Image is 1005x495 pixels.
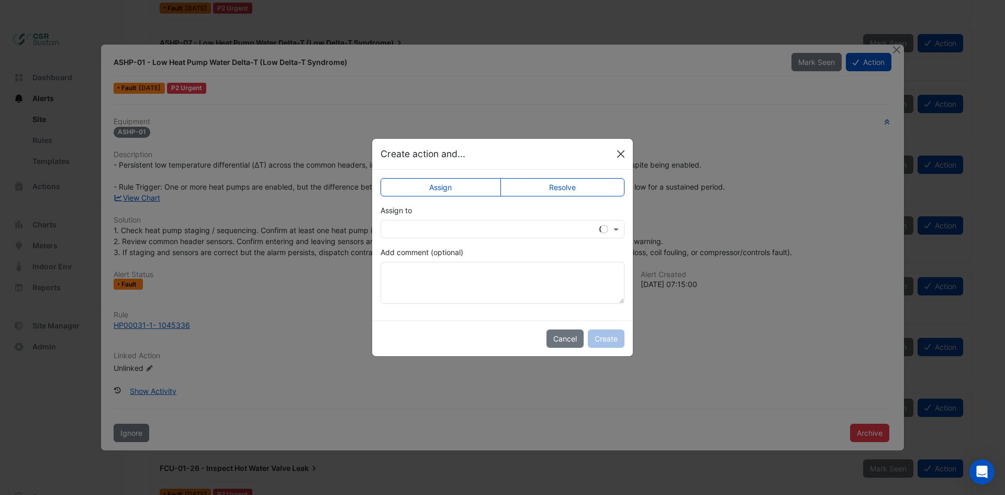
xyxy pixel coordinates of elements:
[381,205,412,216] label: Assign to
[381,247,463,258] label: Add comment (optional)
[613,146,629,162] button: Close
[381,147,465,161] h5: Create action and...
[500,178,625,196] label: Resolve
[969,459,995,485] div: Open Intercom Messenger
[381,178,501,196] label: Assign
[546,329,584,348] button: Cancel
